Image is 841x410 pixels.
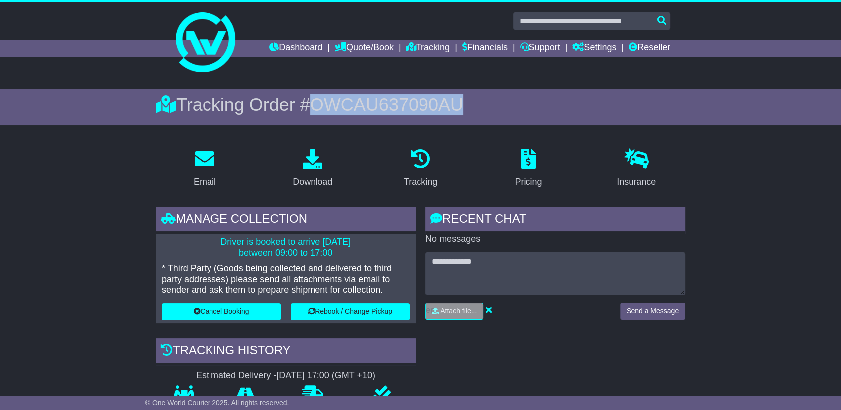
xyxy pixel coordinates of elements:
[145,399,289,407] span: © One World Courier 2025. All rights reserved.
[291,303,410,320] button: Rebook / Change Pickup
[335,40,394,57] a: Quote/Book
[286,145,339,192] a: Download
[515,175,542,189] div: Pricing
[462,40,508,57] a: Financials
[620,303,685,320] button: Send a Message
[156,370,416,381] div: Estimated Delivery -
[629,40,670,57] a: Reseller
[156,207,416,234] div: Manage collection
[187,145,222,192] a: Email
[610,145,662,192] a: Insurance
[162,263,410,296] p: * Third Party (Goods being collected and delivered to third party addresses) please send all atta...
[162,237,410,258] p: Driver is booked to arrive [DATE] between 09:00 to 17:00
[293,175,332,189] div: Download
[617,175,656,189] div: Insurance
[269,40,322,57] a: Dashboard
[194,175,216,189] div: Email
[276,370,375,381] div: [DATE] 17:00 (GMT +10)
[162,303,281,320] button: Cancel Booking
[397,145,444,192] a: Tracking
[310,95,463,115] span: OWCAU637090AU
[406,40,450,57] a: Tracking
[425,207,685,234] div: RECENT CHAT
[520,40,560,57] a: Support
[425,234,685,245] p: No messages
[156,94,685,115] div: Tracking Order #
[572,40,616,57] a: Settings
[508,145,548,192] a: Pricing
[156,338,416,365] div: Tracking history
[404,175,437,189] div: Tracking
